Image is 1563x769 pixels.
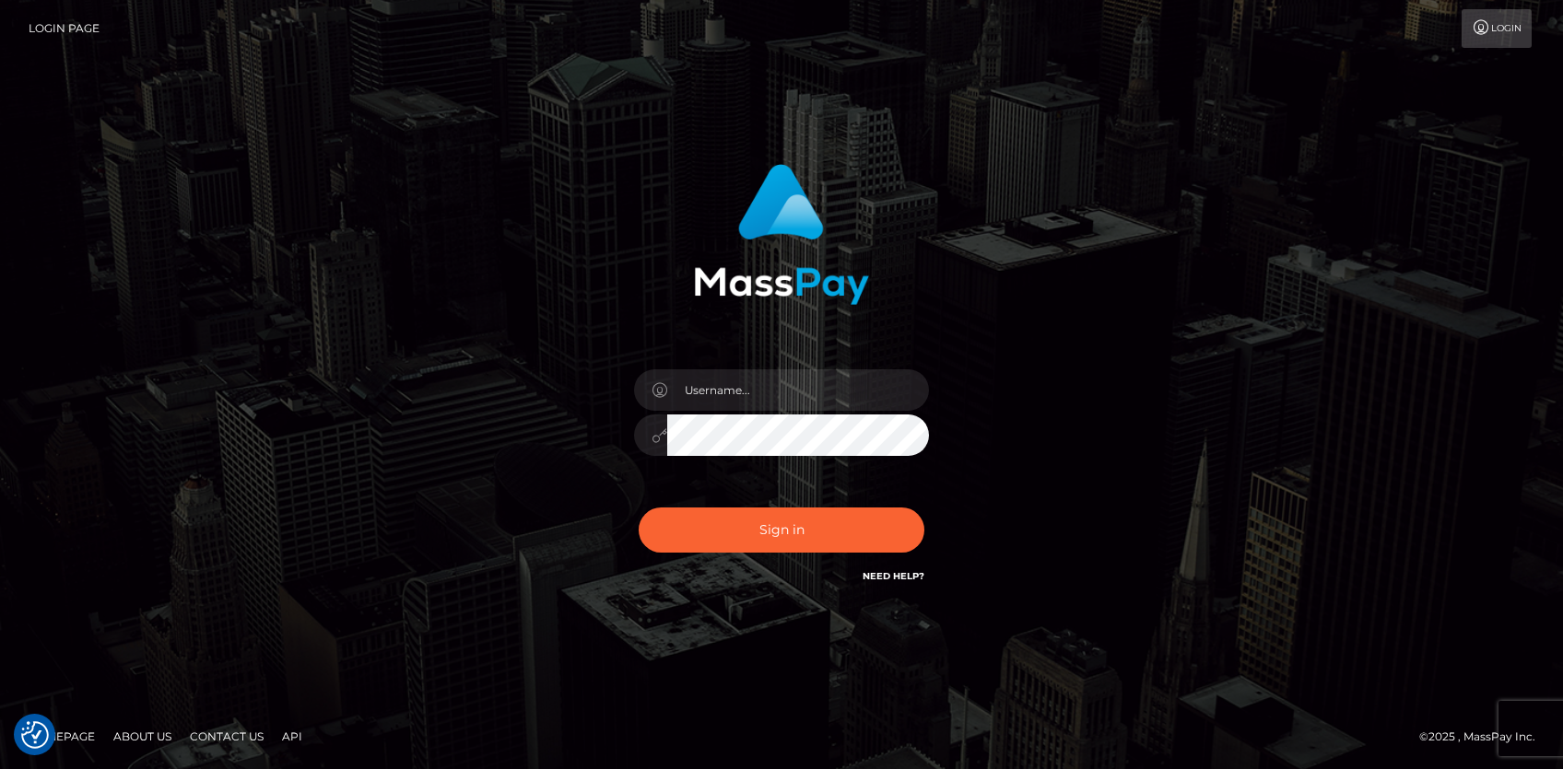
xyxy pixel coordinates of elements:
a: Homepage [20,722,102,751]
div: © 2025 , MassPay Inc. [1419,727,1549,747]
a: API [275,722,310,751]
img: MassPay Login [694,164,869,305]
button: Consent Preferences [21,721,49,749]
a: Contact Us [182,722,271,751]
button: Sign in [639,507,924,553]
a: About Us [106,722,179,751]
a: Login Page [29,9,100,48]
a: Login [1462,9,1532,48]
a: Need Help? [863,570,924,582]
input: Username... [667,369,929,411]
img: Revisit consent button [21,721,49,749]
